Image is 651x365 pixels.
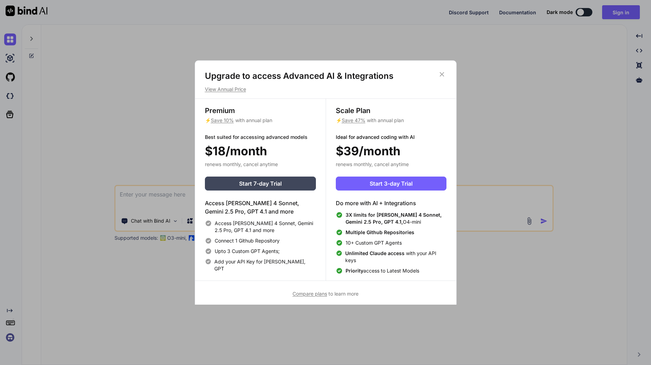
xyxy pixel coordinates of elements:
button: Start 3-day Trial [336,177,446,191]
span: Upto 3 Custom GPT Agents; [215,248,280,255]
span: Priority [346,268,363,274]
span: Save 47% [342,117,365,123]
span: renews monthly, cancel anytime [205,161,278,167]
h4: Do more with AI + Integrations [336,199,446,207]
h1: Upgrade to access Advanced AI & Integrations [205,70,446,82]
p: Ideal for advanced coding with AI [336,134,446,141]
span: O4-mini [346,211,446,225]
span: 10+ Custom GPT Agents [346,239,402,246]
span: Compare plans [293,291,327,297]
p: Best suited for accessing advanced models [205,134,316,141]
h3: Premium [205,106,316,116]
span: access to Latest Models [346,267,419,274]
span: 3X limits for [PERSON_NAME] 4 Sonnet, Gemini 2.5 Pro, GPT 4.1, [346,212,442,225]
span: $18/month [205,142,267,160]
span: $39/month [336,142,400,160]
h3: Scale Plan [336,106,446,116]
p: ⚡ with annual plan [336,117,446,124]
span: Add your API Key for [PERSON_NAME], GPT [214,258,316,272]
span: Connect 1 Github Repository [215,237,280,244]
span: Access [PERSON_NAME] 4 Sonnet, Gemini 2.5 Pro, GPT 4.1 and more [215,220,316,234]
span: renews monthly, cancel anytime [336,161,409,167]
span: Save 10% [211,117,234,123]
span: Unlimited Claude access [345,250,406,256]
p: ⚡ with annual plan [205,117,316,124]
h4: Access [PERSON_NAME] 4 Sonnet, Gemini 2.5 Pro, GPT 4.1 and more [205,199,316,216]
p: View Annual Price [205,86,446,93]
span: Start 3-day Trial [370,179,413,188]
button: Start 7-day Trial [205,177,316,191]
span: with your API keys [345,250,446,264]
span: Multiple Github Repositories [346,229,414,235]
span: to learn more [293,291,358,297]
span: Start 7-day Trial [239,179,282,188]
